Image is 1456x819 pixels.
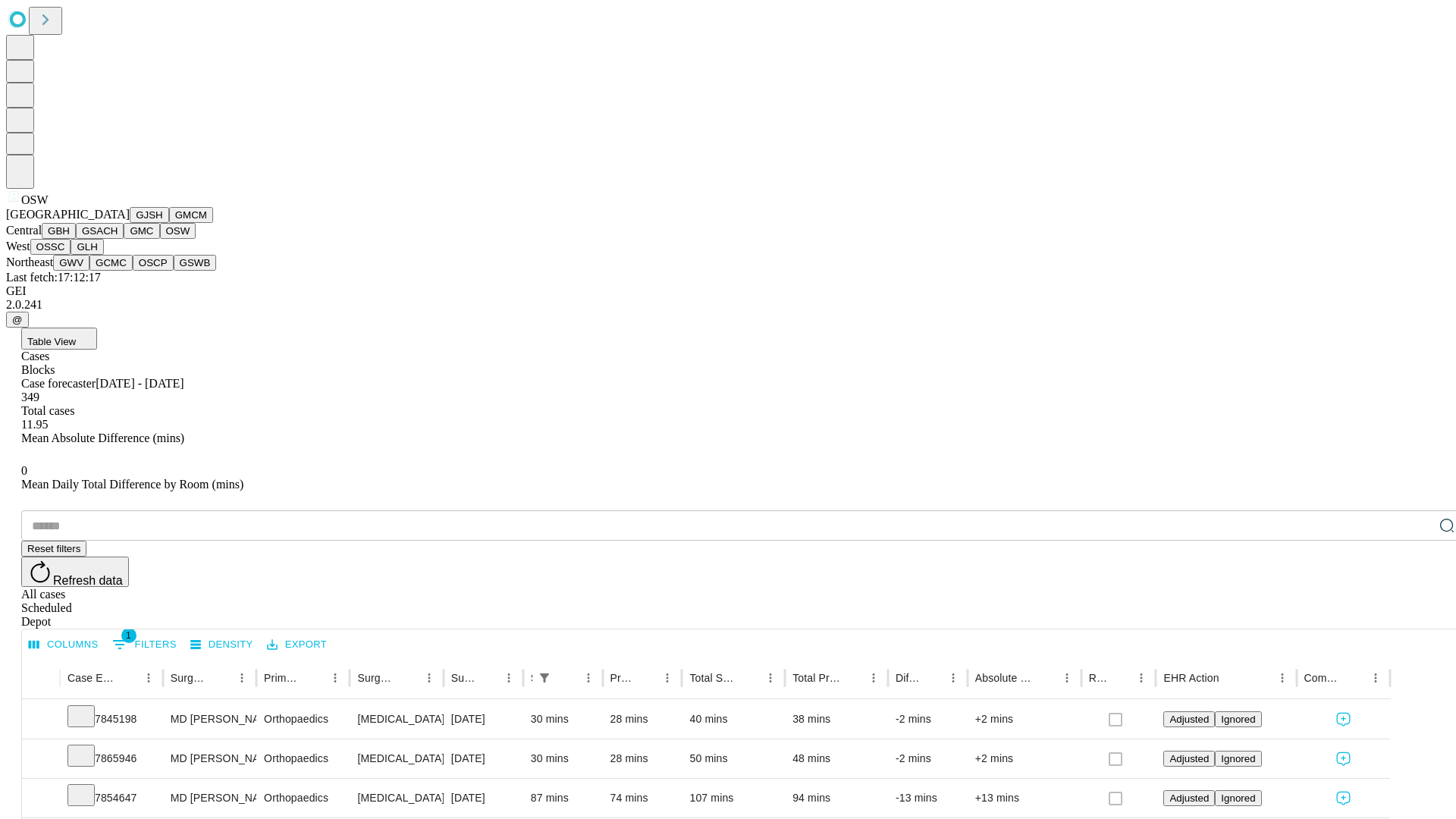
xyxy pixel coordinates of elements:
[578,667,599,689] button: Menu
[96,377,184,390] span: [DATE] - [DATE]
[6,284,1450,298] div: GEI
[1163,790,1215,806] button: Adjusted
[1304,672,1342,684] div: Comments
[42,223,76,239] button: GBH
[357,779,435,817] div: [MEDICAL_DATA] METACARPOPHALANGEAL
[635,667,657,689] button: Sort
[477,667,498,689] button: Sort
[21,377,96,390] span: Case forecaster
[792,739,880,778] div: 48 mins
[171,672,209,684] div: Surgeon Name
[689,779,777,817] div: 107 mins
[27,336,76,347] span: Table View
[534,667,555,689] div: 1 active filter
[6,240,30,253] span: West
[498,667,519,689] button: Menu
[451,700,516,739] div: [DATE]
[133,255,174,271] button: OSCP
[21,478,243,491] span: Mean Daily Total Difference by Room (mins)
[6,312,29,328] button: @
[264,739,342,778] div: Orthopaedics
[531,779,595,817] div: 87 mins
[171,779,249,817] div: MD [PERSON_NAME]
[1163,711,1215,727] button: Adjusted
[303,667,325,689] button: Sort
[1221,667,1242,689] button: Sort
[171,739,249,778] div: MD [PERSON_NAME]
[610,739,675,778] div: 28 mins
[689,700,777,739] div: 40 mins
[1215,711,1261,727] button: Ignored
[534,667,555,689] button: Show filters
[1035,667,1056,689] button: Sort
[21,391,39,403] span: 349
[1169,753,1209,764] span: Adjusted
[6,224,42,237] span: Central
[1221,792,1255,804] span: Ignored
[792,700,880,739] div: 38 mins
[30,707,52,733] button: Expand
[6,271,101,284] span: Last fetch: 17:12:17
[21,557,129,587] button: Refresh data
[943,667,964,689] button: Menu
[531,739,595,778] div: 30 mins
[792,779,880,817] div: 94 mins
[419,667,440,689] button: Menu
[1163,751,1215,767] button: Adjusted
[1056,667,1078,689] button: Menu
[896,739,960,778] div: -2 mins
[357,700,435,739] div: [MEDICAL_DATA] RELEASE
[739,667,760,689] button: Sort
[30,786,52,812] button: Expand
[264,700,342,739] div: Orthopaedics
[130,207,169,223] button: GJSH
[108,632,180,657] button: Show filters
[451,779,516,817] div: [DATE]
[1163,672,1219,684] div: EHR Action
[610,672,635,684] div: Predicted In Room Duration
[975,739,1074,778] div: +2 mins
[863,667,884,689] button: Menu
[171,700,249,739] div: MD [PERSON_NAME]
[1272,667,1293,689] button: Menu
[842,667,863,689] button: Sort
[174,255,217,271] button: GSWB
[975,700,1074,739] div: +2 mins
[896,672,920,684] div: Difference
[689,672,737,684] div: Total Scheduled Duration
[67,700,155,739] div: 7845198
[1169,714,1209,725] span: Adjusted
[12,314,23,325] span: @
[689,739,777,778] div: 50 mins
[1215,790,1261,806] button: Ignored
[263,633,331,657] button: Export
[792,672,840,684] div: Total Predicted Duration
[531,672,532,684] div: Scheduled In Room Duration
[1344,667,1365,689] button: Sort
[1221,753,1255,764] span: Ignored
[21,431,184,444] span: Mean Absolute Difference (mins)
[187,633,257,657] button: Density
[121,628,136,643] span: 1
[896,779,960,817] div: -13 mins
[30,239,71,255] button: OSSC
[264,672,302,684] div: Primary Service
[760,667,781,689] button: Menu
[25,633,102,657] button: Select columns
[21,193,49,206] span: OSW
[557,667,578,689] button: Sort
[76,223,124,239] button: GSACH
[264,779,342,817] div: Orthopaedics
[397,667,419,689] button: Sort
[21,328,97,350] button: Table View
[53,574,123,587] span: Refresh data
[124,223,159,239] button: GMC
[1365,667,1386,689] button: Menu
[160,223,196,239] button: OSW
[451,739,516,778] div: [DATE]
[1089,672,1109,684] div: Resolved in EHR
[1215,751,1261,767] button: Ignored
[357,739,435,778] div: [MEDICAL_DATA] RELEASE
[27,543,80,554] span: Reset filters
[71,239,103,255] button: GLH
